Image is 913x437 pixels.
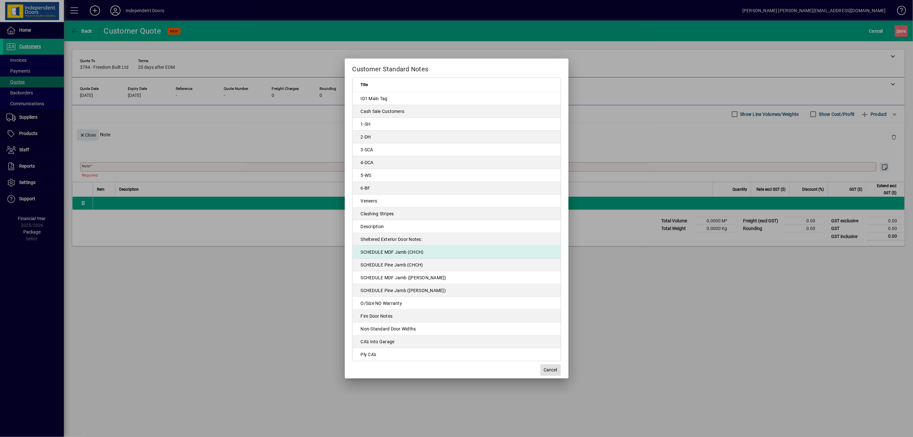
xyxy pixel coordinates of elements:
[544,367,557,373] span: Cancel
[353,258,561,271] td: SCHEDULE Pine Jamb (CHCH)
[353,361,561,374] td: Bifold Minimum Door Width
[353,233,561,246] td: Sheltered Exterior Door Notes:
[353,105,561,118] td: Cash Sale Customers
[353,220,561,233] td: Description
[353,310,561,322] td: Fire Door Notes
[353,322,561,335] td: Non-Standard Door Widths
[353,92,561,105] td: ID1 Main Tag
[540,364,561,376] button: Cancel
[353,182,561,195] td: 6-BF
[353,271,561,284] td: SCHEDULE MDF Jamb ([PERSON_NAME])
[353,195,561,207] td: Veneers
[353,335,561,348] td: CA's Into Garage
[353,246,561,258] td: SCHEDULE MDF Jamb (CHCH)
[361,81,368,88] span: Title
[353,118,561,131] td: 1-SH
[353,143,561,156] td: 3-SCA
[353,207,561,220] td: Clashing Stripes
[345,59,569,77] h2: Customer Standard Notes
[353,284,561,297] td: SCHEDULE Pine Jamb ([PERSON_NAME])
[353,297,561,310] td: O/Size NO Warranty
[353,348,561,361] td: Ply CA's
[353,169,561,182] td: 5-WS
[353,131,561,143] td: 2-DH
[353,156,561,169] td: 4-DCA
